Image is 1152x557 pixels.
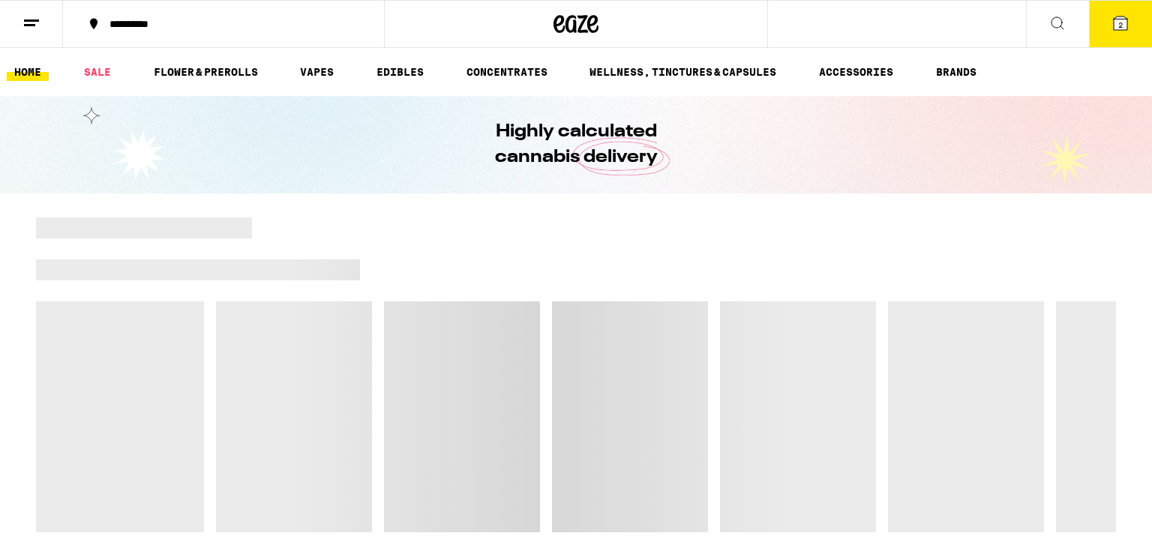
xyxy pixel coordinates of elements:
[459,63,555,81] a: CONCENTRATES
[811,63,901,81] a: ACCESSORIES
[369,63,431,81] a: EDIBLES
[582,63,784,81] a: WELLNESS, TINCTURES & CAPSULES
[1118,20,1123,29] span: 2
[146,63,265,81] a: FLOWER & PREROLLS
[1089,1,1152,47] button: 2
[928,63,984,81] a: BRANDS
[76,63,118,81] a: SALE
[452,119,700,170] h1: Highly calculated cannabis delivery
[7,63,49,81] a: HOME
[292,63,341,81] a: VAPES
